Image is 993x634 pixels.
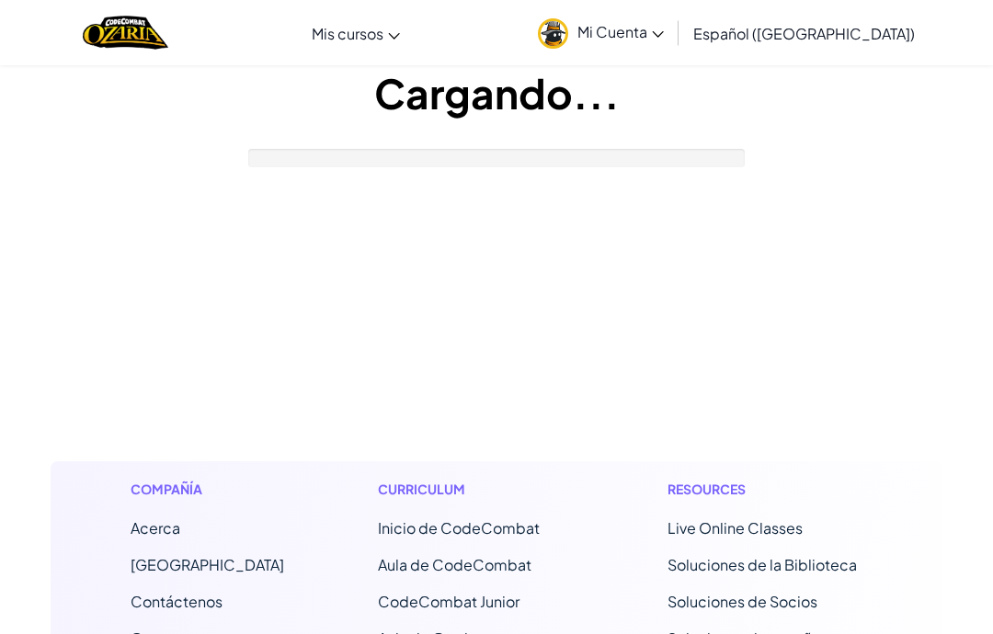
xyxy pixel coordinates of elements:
[131,555,284,574] a: [GEOGRAPHIC_DATA]
[302,8,409,58] a: Mis cursos
[693,24,915,43] span: Español ([GEOGRAPHIC_DATA])
[83,14,168,51] a: Ozaria by CodeCombat logo
[312,24,383,43] span: Mis cursos
[131,592,223,611] span: Contáctenos
[378,592,519,611] a: CodeCombat Junior
[131,480,284,499] h1: Compañía
[668,592,817,611] a: Soluciones de Socios
[83,14,168,51] img: Home
[538,18,568,49] img: avatar
[668,555,857,574] a: Soluciones de la Biblioteca
[529,4,673,62] a: Mi Cuenta
[378,555,531,574] a: Aula de CodeCombat
[378,480,574,499] h1: Curriculum
[684,8,924,58] a: Español ([GEOGRAPHIC_DATA])
[577,22,664,41] span: Mi Cuenta
[668,480,863,499] h1: Resources
[668,518,803,538] a: Live Online Classes
[131,518,180,538] a: Acerca
[378,518,540,538] span: Inicio de CodeCombat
